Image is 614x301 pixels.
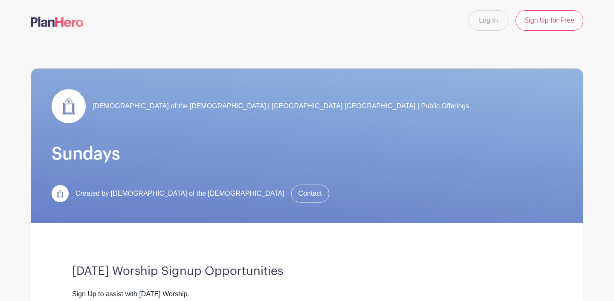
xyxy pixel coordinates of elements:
a: Contact [291,185,329,203]
a: Sign Up for Free [516,10,583,31]
img: Doors3.jpg [52,89,86,123]
h1: Sundays [52,144,562,164]
h3: [DATE] Worship Signup Opportunities [72,264,542,279]
img: logo-507f7623f17ff9eddc593b1ce0a138ce2505c220e1c5a4e2b4648c50719b7d32.svg [31,17,84,27]
span: Created by [DEMOGRAPHIC_DATA] of the [DEMOGRAPHIC_DATA] [75,188,284,199]
img: Doors3.jpg [52,185,69,202]
a: Log In [468,10,508,31]
span: [DEMOGRAPHIC_DATA] of the [DEMOGRAPHIC_DATA] | [GEOGRAPHIC_DATA] [GEOGRAPHIC_DATA] | Public Offer... [93,101,469,111]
